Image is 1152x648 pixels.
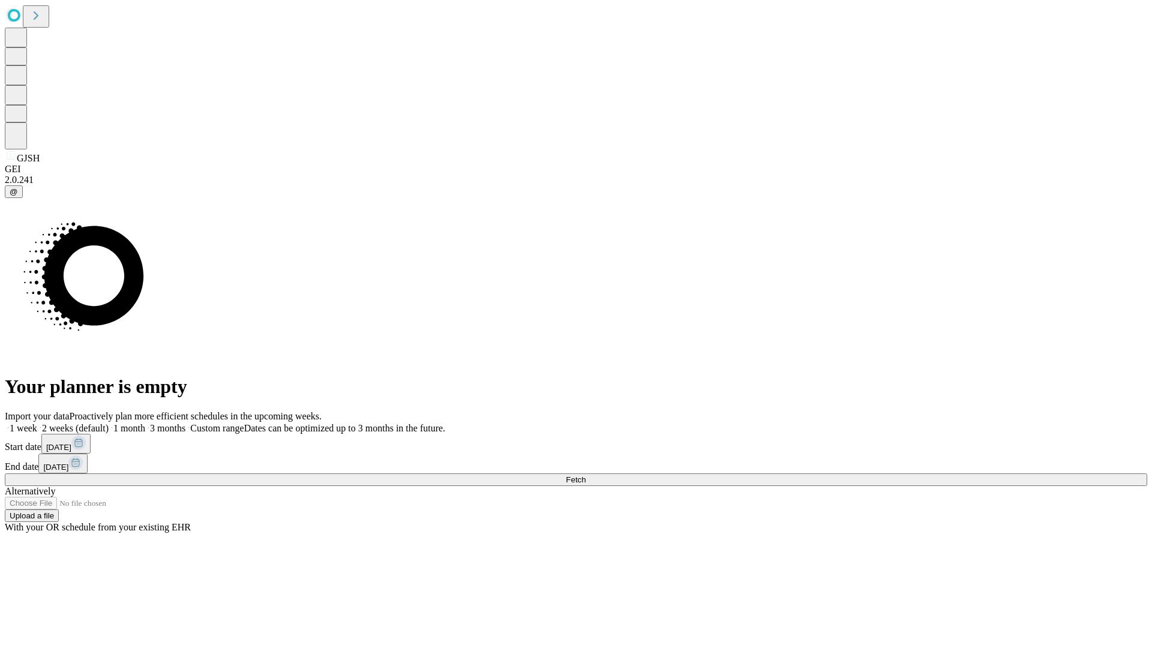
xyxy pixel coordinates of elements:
h1: Your planner is empty [5,376,1147,398]
span: Proactively plan more efficient schedules in the upcoming weeks. [70,411,322,421]
span: 1 month [113,423,145,433]
span: [DATE] [46,443,71,452]
span: With your OR schedule from your existing EHR [5,522,191,532]
span: 1 week [10,423,37,433]
button: [DATE] [41,434,91,454]
span: Custom range [190,423,244,433]
span: 3 months [150,423,185,433]
span: [DATE] [43,463,68,472]
span: Alternatively [5,486,55,496]
button: @ [5,185,23,198]
button: Fetch [5,473,1147,486]
div: 2.0.241 [5,175,1147,185]
span: Fetch [566,475,586,484]
div: End date [5,454,1147,473]
span: @ [10,187,18,196]
span: 2 weeks (default) [42,423,109,433]
button: Upload a file [5,509,59,522]
span: Dates can be optimized up to 3 months in the future. [244,423,445,433]
div: Start date [5,434,1147,454]
span: GJSH [17,153,40,163]
button: [DATE] [38,454,88,473]
span: Import your data [5,411,70,421]
div: GEI [5,164,1147,175]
